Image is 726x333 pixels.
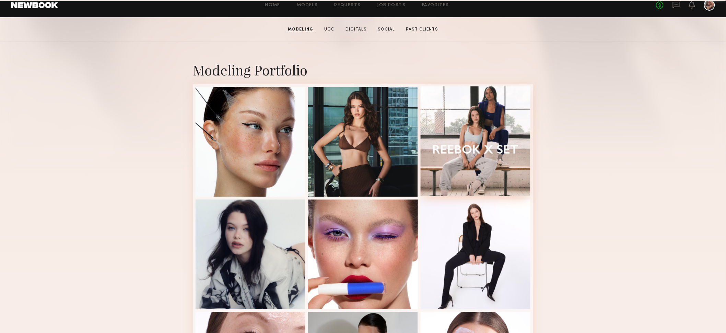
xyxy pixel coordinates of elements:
[285,26,316,33] a: Modeling
[265,3,281,8] a: Home
[335,3,361,8] a: Requests
[377,3,406,8] a: Job Posts
[422,3,449,8] a: Favorites
[375,26,398,33] a: Social
[403,26,441,33] a: Past Clients
[321,26,337,33] a: UGC
[193,61,533,79] div: Modeling Portfolio
[297,3,318,8] a: Models
[343,26,370,33] a: Digitals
